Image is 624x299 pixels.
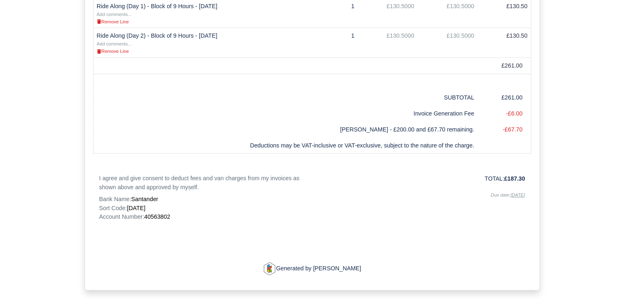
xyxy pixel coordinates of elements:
td: £261.00 [478,90,531,106]
p: Account Number: [99,213,306,221]
small: Remove Line [97,49,129,54]
td: £261.00 [478,57,531,74]
td: [PERSON_NAME] - £200.00 and £67.70 remaining. [93,122,478,138]
td: £130.50 [478,28,531,58]
td: Ride Along (Day 2) - Block of 9 Hours - [DATE] [93,28,301,58]
a: Remove Line [97,48,129,54]
p: Bank Name: [99,195,306,204]
span: Santander [131,196,158,202]
td: Deductions may be VAT-inclusive or VAT-exclusive, subject to the nature of the charge. [93,138,478,154]
p: Sort Code: [99,204,306,213]
a: Remove Line [97,18,129,25]
a: Add comments... [97,40,132,47]
span: 40563802 [144,213,170,220]
td: -£67.70 [478,122,531,138]
iframe: Chat Widget [583,260,624,299]
p: TOTAL: [318,174,525,183]
small: Remove Line [97,19,129,24]
a: Add comments... [97,11,132,17]
u: [DATE] [510,193,525,197]
i: Due date: [491,193,525,197]
span: [DATE] [127,205,146,211]
td: £130.5000 [418,28,478,58]
td: Invoice Generation Fee [93,106,478,122]
td: SUBTOTAL [418,90,478,106]
p: Generated by [PERSON_NAME] [99,262,525,275]
p: I agree and give consent to deduct fees and van charges from my invoices as shown above and appro... [99,174,306,192]
strong: £187.30 [504,175,525,182]
small: Add comments... [97,41,132,46]
td: 1 [301,28,358,58]
td: £130.5000 [358,28,418,58]
td: -£6.00 [478,106,531,122]
small: Add comments... [97,12,132,17]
